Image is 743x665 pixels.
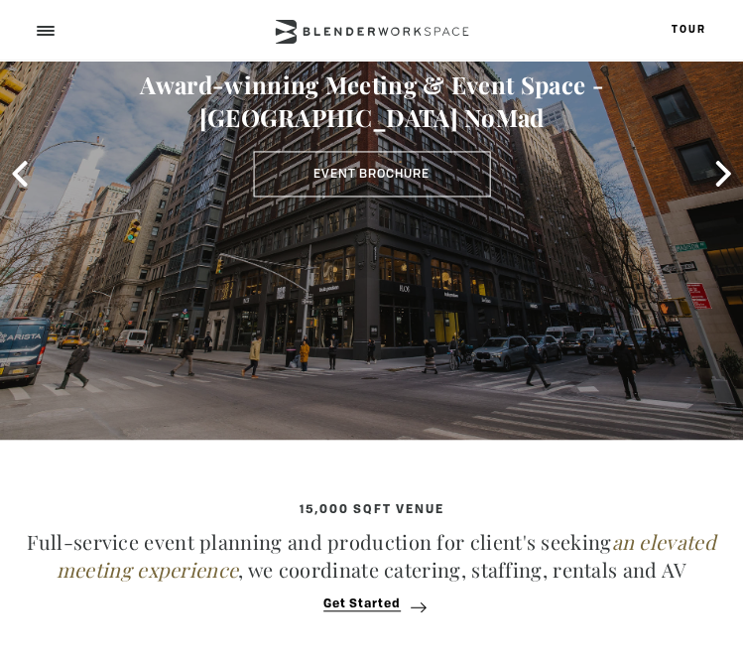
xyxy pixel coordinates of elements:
[317,598,426,613] button: Get Started
[672,25,706,35] a: Tour
[253,151,490,197] a: Event Brochure
[20,504,723,518] h4: 15,000 sqft venue
[323,598,401,611] span: Get Started
[86,68,657,135] h3: Award-winning Meeting & Event Space - [GEOGRAPHIC_DATA] NoMad
[57,528,716,583] em: an elevated meeting experience
[25,528,719,584] p: Full-service event planning and production for client's seeking , we coordinate catering, staffin...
